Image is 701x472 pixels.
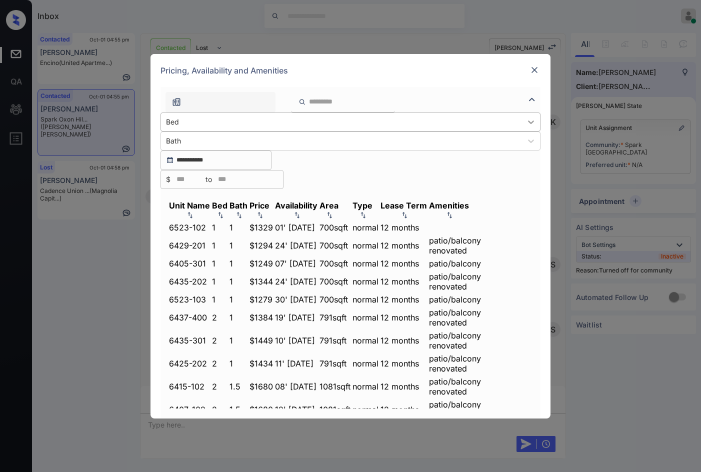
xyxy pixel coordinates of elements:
td: 6429-201 [168,235,210,256]
td: 24' [DATE] [274,235,318,256]
td: $1279 [249,294,273,305]
div: Area [319,200,338,210]
span: patio/balcony [429,258,481,268]
span: patio/balcony [429,271,481,281]
td: 791 sqft [319,307,351,328]
td: 1 [211,235,228,256]
td: 6425-202 [168,353,210,374]
span: patio/balcony [429,330,481,340]
td: normal [352,271,379,292]
span: patio/balcony [429,307,481,317]
span: renovated [429,386,467,396]
td: 1.5 [229,376,248,397]
td: 791 sqft [319,330,351,351]
td: 12' [DATE] [274,399,318,420]
span: renovated [429,363,467,373]
td: $1329 [249,222,273,233]
td: 6407-102 [168,399,210,420]
td: normal [352,222,379,233]
td: $1294 [249,235,273,256]
td: 6405-301 [168,258,210,269]
td: 1081 sqft [319,399,351,420]
td: normal [352,307,379,328]
td: $1434 [249,353,273,374]
img: icon-zuma [298,97,306,106]
td: 2 [211,399,228,420]
img: sorting [399,211,409,218]
td: 1081 sqft [319,376,351,397]
td: 01' [DATE] [274,222,318,233]
td: 1 [229,330,248,351]
td: $1249 [249,258,273,269]
td: $1384 [249,307,273,328]
td: 2 [211,330,228,351]
td: 12 months [380,235,427,256]
span: renovated [429,340,467,350]
td: 700 sqft [319,235,351,256]
td: $1344 [249,271,273,292]
div: Type [352,200,372,210]
td: 6415-102 [168,376,210,397]
td: 6435-202 [168,271,210,292]
td: $1680 [249,376,273,397]
td: 1 [211,222,228,233]
img: sorting [255,211,265,218]
td: normal [352,235,379,256]
td: 700 sqft [319,271,351,292]
div: Amenities [429,200,469,210]
img: close [529,65,539,75]
td: normal [352,399,379,420]
td: 12 months [380,330,427,351]
td: 08' [DATE] [274,376,318,397]
img: icon-zuma [171,97,181,107]
td: 1 [211,294,228,305]
span: patio/balcony [429,353,481,363]
td: 11' [DATE] [274,353,318,374]
td: 6523-102 [168,222,210,233]
td: $1449 [249,330,273,351]
div: Lease Term [380,200,427,210]
td: 1 [229,294,248,305]
span: patio/balcony [429,399,481,409]
td: 2 [211,376,228,397]
td: 12 months [380,399,427,420]
td: 12 months [380,353,427,374]
div: Price [249,200,269,210]
td: 1 [229,353,248,374]
span: renovated [429,317,467,327]
td: 1 [211,258,228,269]
td: 24' [DATE] [274,271,318,292]
td: $1680 [249,399,273,420]
td: 1 [229,258,248,269]
td: 1 [229,222,248,233]
td: 12 months [380,376,427,397]
td: 07' [DATE] [274,258,318,269]
span: patio/balcony [429,235,481,245]
span: to [205,174,212,185]
td: 700 sqft [319,294,351,305]
td: 12 months [380,222,427,233]
img: sorting [185,211,195,218]
img: sorting [324,211,334,218]
td: 1.5 [229,399,248,420]
td: 2 [211,307,228,328]
img: sorting [358,211,368,218]
img: sorting [234,211,244,218]
td: 12 months [380,258,427,269]
div: Unit Name [169,200,210,210]
div: Bath [229,200,247,210]
td: 12 months [380,271,427,292]
span: patio/balcony [429,376,481,386]
td: 10' [DATE] [274,330,318,351]
td: 12 months [380,294,427,305]
span: renovated [429,245,467,255]
img: sorting [444,211,454,218]
td: normal [352,330,379,351]
td: 1 [229,271,248,292]
td: 2 [211,353,228,374]
td: 700 sqft [319,258,351,269]
img: sorting [292,211,302,218]
td: 30' [DATE] [274,294,318,305]
td: 700 sqft [319,222,351,233]
div: Pricing, Availability and Amenities [150,54,550,87]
